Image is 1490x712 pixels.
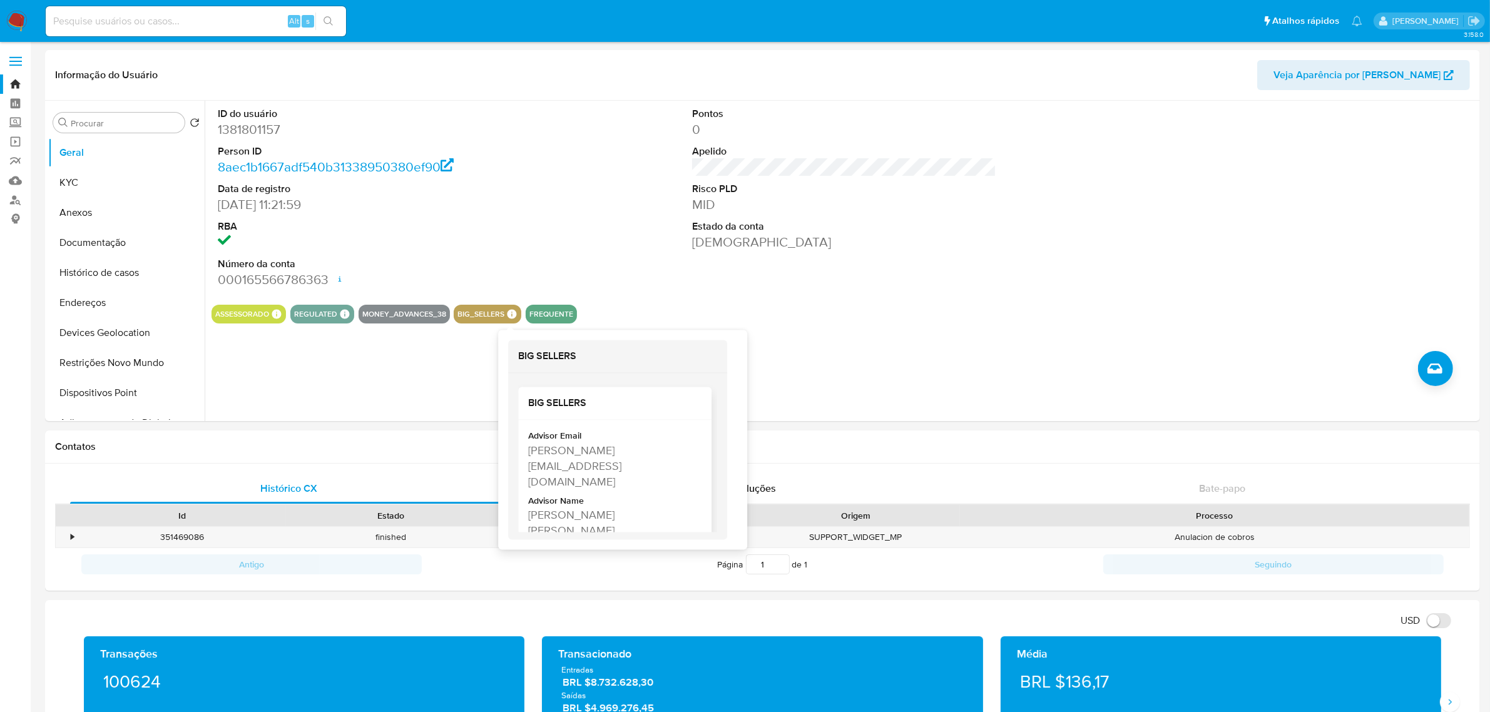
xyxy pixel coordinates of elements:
dt: Pontos [692,107,996,121]
dt: Data de registro [218,182,522,196]
dt: Person ID [218,145,522,158]
dt: ID do usuário [218,107,522,121]
dt: RBA [218,220,522,233]
span: Alt [289,15,299,27]
button: Antigo [81,554,422,574]
span: Histórico CX [260,481,317,496]
button: Geral [48,138,205,168]
input: Procurar [71,118,180,129]
h2: BIG SELLERS [528,397,702,410]
div: wesley.wmelo@mercadopago.com.br [528,442,699,490]
dt: Número da conta [218,257,522,271]
div: Processo [969,509,1461,522]
div: 351469086 [78,527,286,547]
span: Página de [718,554,808,574]
a: Sair [1467,14,1481,28]
h2: BIG SELLERS [518,350,717,363]
button: Dispositivos Point [48,378,205,408]
dt: Risco PLD [692,182,996,196]
button: Adiantamentos de Dinheiro [48,408,205,438]
div: Estado [295,509,486,522]
span: s [306,15,310,27]
span: Atalhos rápidos [1272,14,1339,28]
div: Advisor Name [528,495,699,507]
div: Advisor Email [528,430,699,443]
div: Anulacion de cobros [960,527,1469,547]
div: Origem [760,509,951,522]
dt: Apelido [692,145,996,158]
a: 8aec1b1667adf540b31338950380ef90 [218,158,454,176]
button: Endereços [48,288,205,318]
button: Restrições Novo Mundo [48,348,205,378]
h1: Informação do Usuário [55,69,158,81]
dd: [DATE] 11:21:59 [218,196,522,213]
button: Procurar [58,118,68,128]
span: 1 [805,558,808,571]
div: Id [86,509,277,522]
dd: 000165566786363 [218,271,522,288]
span: Veja Aparência por [PERSON_NAME] [1273,60,1441,90]
button: Documentação [48,228,205,258]
div: • [71,531,74,543]
div: SUPPORT_WIDGET_MP [752,527,960,547]
button: Seguindo [1103,554,1444,574]
button: KYC [48,168,205,198]
input: Pesquise usuários ou casos... [46,13,346,29]
dd: [DEMOGRAPHIC_DATA] [692,233,996,251]
button: Retornar ao pedido padrão [190,118,200,131]
button: Veja Aparência por [PERSON_NAME] [1257,60,1470,90]
button: search-icon [315,13,341,30]
p: jhonata.costa@mercadolivre.com [1392,15,1463,27]
dd: 1381801157 [218,121,522,138]
div: [DATE] 11:58:57 [495,527,752,547]
a: Notificações [1352,16,1362,26]
dd: 0 [692,121,996,138]
span: Bate-papo [1199,481,1245,496]
dt: Estado da conta [692,220,996,233]
h1: Contatos [55,440,1470,453]
div: Wesley Roberto Melo Santos [528,507,699,539]
div: finished [286,527,494,547]
button: Anexos [48,198,205,228]
button: Histórico de casos [48,258,205,288]
span: Soluções [735,481,776,496]
button: Devices Geolocation [48,318,205,348]
dd: MID [692,196,996,213]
